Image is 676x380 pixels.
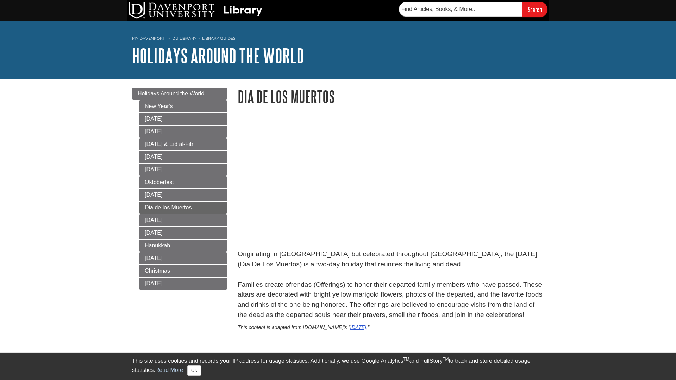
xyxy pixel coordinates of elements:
[139,164,227,176] a: [DATE]
[129,2,262,19] img: DU Library
[132,45,304,66] a: Holidays Around the World
[403,357,409,362] sup: TM
[139,189,227,201] a: [DATE]
[172,36,196,41] a: DU Library
[139,151,227,163] a: [DATE]
[139,227,227,239] a: [DATE]
[132,34,544,45] nav: breadcrumb
[138,90,204,96] span: Holidays Around the World
[238,249,544,320] p: Originating in [GEOGRAPHIC_DATA] but celebrated throughout [GEOGRAPHIC_DATA], the [DATE] (Dia De ...
[139,138,227,150] a: [DATE] & Eid al-Fitr
[399,2,522,17] input: Find Articles, Books, & More...
[139,252,227,264] a: [DATE]
[350,324,366,330] a: [DATE]
[238,324,544,331] p: This content is adapted from [DOMAIN_NAME]'s " ."
[238,88,544,106] h1: Dia de los Muertos
[139,113,227,125] a: [DATE]
[155,367,183,373] a: Read More
[132,88,227,290] div: Guide Page Menu
[132,88,227,100] a: Holidays Around the World
[202,36,236,41] a: Library Guides
[139,214,227,226] a: [DATE]
[238,121,435,232] iframe: YouTube video player
[139,176,227,188] a: Oktoberfest
[443,357,449,362] sup: TM
[139,265,227,277] a: Christmas
[187,365,201,376] button: Close
[139,202,227,214] a: Dia de los Muertos
[139,126,227,138] a: [DATE]
[139,240,227,252] a: Hanukkah
[522,2,547,17] input: Search
[399,2,547,17] form: Searches DU Library's articles, books, and more
[139,100,227,112] a: New Year's
[139,278,227,290] a: [DATE]
[132,36,165,42] a: My Davenport
[132,357,544,376] div: This site uses cookies and records your IP address for usage statistics. Additionally, we use Goo...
